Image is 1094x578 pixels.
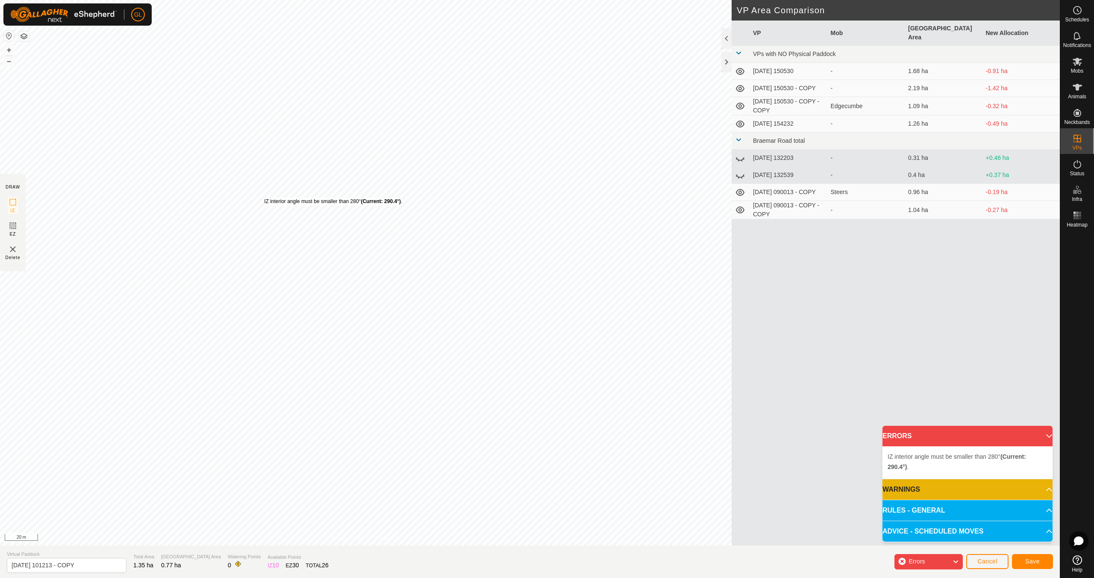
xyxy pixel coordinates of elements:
th: [GEOGRAPHIC_DATA] Area [905,21,982,46]
span: Mobs [1071,68,1083,74]
td: -0.49 ha [982,115,1060,133]
span: EZ [10,231,16,237]
span: Available Points [268,554,328,561]
p-accordion-header: ERRORS [882,426,1053,446]
span: 10 [272,562,279,569]
span: Total Area [133,553,154,560]
button: + [4,45,14,55]
td: [DATE] 090013 - COPY [750,184,827,201]
button: Save [1012,554,1053,569]
a: Help [1060,552,1094,576]
div: DRAW [6,184,20,190]
span: Neckbands [1064,120,1090,125]
img: Gallagher Logo [10,7,117,22]
p-accordion-header: WARNINGS [882,479,1053,500]
td: [DATE] 132203 [750,150,827,167]
div: TOTAL [306,561,329,570]
span: Cancel [977,558,997,565]
span: Virtual Paddock [7,551,126,558]
span: Delete [6,254,21,261]
span: [GEOGRAPHIC_DATA] Area [161,553,221,560]
button: Map Layers [19,31,29,41]
td: -1.42 ha [982,80,1060,97]
td: [DATE] 090013 - COPY - COPY [750,201,827,219]
th: Mob [827,21,905,46]
div: EZ [286,561,299,570]
td: 1.26 ha [905,115,982,133]
span: Errors [909,558,925,565]
td: -0.32 ha [982,97,1060,115]
p-accordion-content: ERRORS [882,446,1053,479]
td: [DATE] 150530 - COPY [750,80,827,97]
span: GL [134,10,142,19]
td: 1.09 ha [905,97,982,115]
span: 0 [228,562,231,569]
button: Reset Map [4,31,14,41]
span: 0.77 ha [161,562,181,569]
span: WARNINGS [882,484,920,495]
th: New Allocation [982,21,1060,46]
td: +0.46 ha [982,150,1060,167]
span: ADVICE - SCHEDULED MOVES [882,526,983,537]
span: Watering Points [228,553,261,560]
a: Contact Us [374,534,400,542]
button: – [4,56,14,66]
span: Braemar Road total [753,137,805,144]
span: ERRORS [882,431,912,441]
div: - [831,171,902,180]
td: 1.04 ha [905,201,982,219]
td: 2.19 ha [905,80,982,97]
div: Steers [831,188,902,197]
p-accordion-header: ADVICE - SCHEDULED MOVES [882,521,1053,542]
span: Schedules [1065,17,1089,22]
button: Cancel [966,554,1009,569]
span: IZ interior angle must be smaller than 280° . [888,453,1026,470]
td: +0.37 ha [982,167,1060,184]
td: [DATE] 154232 [750,115,827,133]
span: Animals [1068,94,1086,99]
div: - [831,67,902,76]
td: 0.4 ha [905,167,982,184]
span: RULES - GENERAL [882,505,945,516]
p-accordion-header: RULES - GENERAL [882,500,1053,521]
span: IZ [11,207,15,214]
th: VP [750,21,827,46]
div: - [831,153,902,162]
img: VP [8,244,18,254]
div: - [831,84,902,93]
div: IZ [268,561,279,570]
div: - [831,206,902,215]
span: VPs [1072,145,1082,150]
div: Edgecumbe [831,102,902,111]
td: [DATE] 132539 [750,167,827,184]
td: 1.68 ha [905,63,982,80]
div: - [831,119,902,128]
td: 0.31 ha [905,150,982,167]
span: 30 [292,562,299,569]
span: Infra [1072,197,1082,202]
td: [DATE] 150530 [750,63,827,80]
td: -0.91 ha [982,63,1060,80]
td: -0.27 ha [982,201,1060,219]
span: VPs with NO Physical Paddock [753,50,836,57]
td: -0.19 ha [982,184,1060,201]
span: Heatmap [1067,222,1088,227]
div: IZ interior angle must be smaller than 280° . [264,198,402,205]
h2: VP Area Comparison [737,5,1060,15]
span: 26 [322,562,329,569]
span: Status [1070,171,1084,176]
a: Privacy Policy [332,534,364,542]
td: 0.96 ha [905,184,982,201]
span: Help [1072,567,1082,572]
span: Notifications [1063,43,1091,48]
b: (Current: 290.4°) [361,198,401,204]
td: [DATE] 150530 - COPY - COPY [750,97,827,115]
span: Save [1025,558,1040,565]
span: 1.35 ha [133,562,153,569]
